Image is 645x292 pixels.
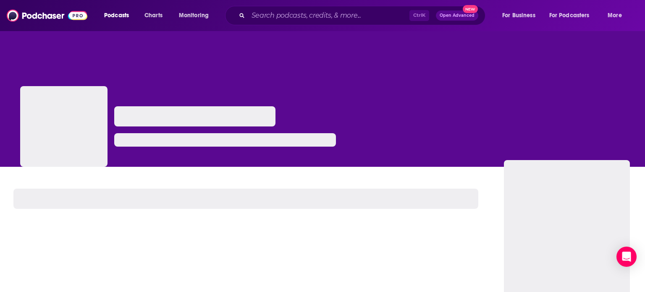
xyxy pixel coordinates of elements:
button: open menu [98,9,140,22]
span: Podcasts [104,10,129,21]
a: Charts [139,9,168,22]
span: Ctrl K [409,10,429,21]
button: open menu [544,9,602,22]
input: Search podcasts, credits, & more... [248,9,409,22]
span: More [608,10,622,21]
img: Podchaser - Follow, Share and Rate Podcasts [7,8,87,24]
div: Open Intercom Messenger [616,247,637,267]
span: For Podcasters [549,10,590,21]
span: Monitoring [179,10,209,21]
button: Open AdvancedNew [436,11,478,21]
span: Charts [144,10,163,21]
button: open menu [602,9,632,22]
span: Open Advanced [440,13,475,18]
button: open menu [496,9,546,22]
span: New [463,5,478,13]
span: For Business [502,10,535,21]
button: open menu [173,9,220,22]
div: Search podcasts, credits, & more... [233,6,493,25]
